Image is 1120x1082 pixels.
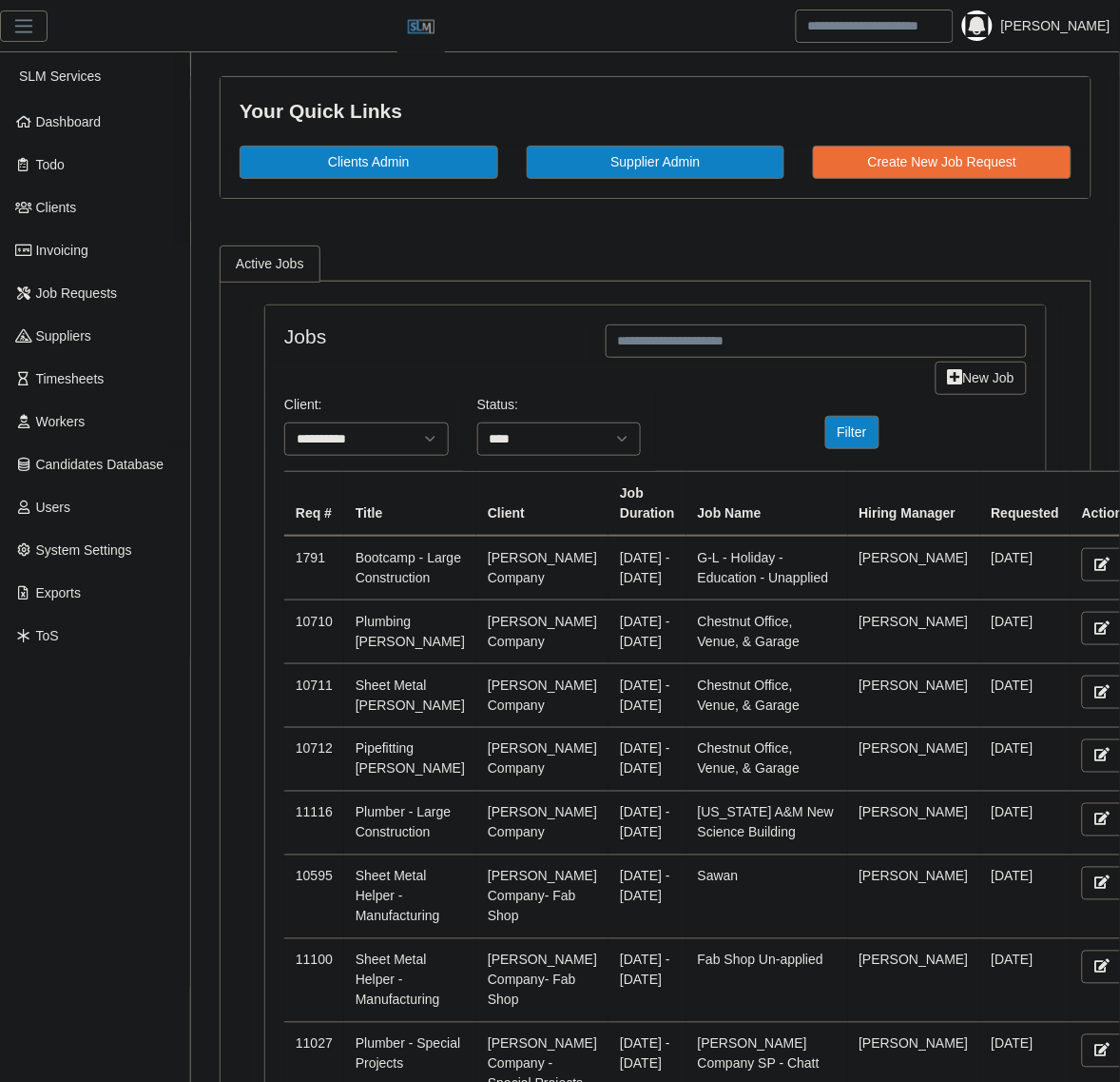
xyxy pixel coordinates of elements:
th: Client [476,471,608,536]
td: [PERSON_NAME] Company [476,727,608,791]
td: [US_STATE] A&M New Science Building [686,791,848,855]
td: [DATE] - [DATE] [608,791,686,855]
a: 11100 [296,953,333,968]
th: Requested [980,471,1072,536]
div: Your Quick Links [240,96,1072,127]
th: Req # [284,471,344,536]
a: 10595 [296,869,333,884]
label: Status: [477,395,519,415]
input: Search [796,10,954,43]
td: G-L - Holiday - Education - Unapplied [686,536,848,600]
a: Supplier Admin [527,146,785,179]
span: Dashboard [36,114,102,129]
td: [DATE] [980,855,1072,938]
td: [DATE] - [DATE] [608,855,686,938]
td: [PERSON_NAME] [848,791,980,855]
td: [PERSON_NAME] Company [476,536,608,600]
td: [PERSON_NAME] [848,855,980,938]
span: Timesheets [36,371,105,386]
a: Clients Admin [240,146,498,179]
td: [PERSON_NAME] [848,727,980,791]
td: Sheet Metal [PERSON_NAME] [344,663,476,727]
td: [DATE] [980,727,1072,791]
button: Filter [825,416,879,449]
span: Users [36,500,71,515]
a: Create New Job Request [813,146,1072,179]
td: [DATE] [980,938,1072,1022]
td: [PERSON_NAME] Company [476,791,608,855]
td: Chestnut Office, Venue, & Garage [686,727,848,791]
td: [DATE] - [DATE] [608,600,686,663]
td: [DATE] - [DATE] [608,536,686,600]
span: Exports [36,585,81,600]
td: Chestnut Office, Venue, & Garage [686,663,848,727]
td: [PERSON_NAME] Company- Fab Shop [476,855,608,938]
a: 1791 [296,550,325,565]
label: Client: [284,395,322,415]
td: [PERSON_NAME] [848,536,980,600]
th: Title [344,471,476,536]
td: [DATE] - [DATE] [608,938,686,1022]
td: [DATE] [980,536,1072,600]
th: Job Name [686,471,848,536]
td: [PERSON_NAME] Company [476,600,608,663]
td: [DATE] [980,663,1072,727]
td: Plumber - Large Construction [344,791,476,855]
span: Candidates Database [36,457,164,472]
td: Sawan [686,855,848,938]
a: 10712 [296,741,333,757]
img: SLM Logo [407,12,435,41]
a: Active Jobs [220,246,320,283]
td: [PERSON_NAME] [848,938,980,1022]
a: 10710 [296,614,333,629]
span: SLM Services [19,69,101,84]
td: Sheet Metal Helper - Manufacturing [344,938,476,1022]
a: 11116 [296,805,333,820]
td: Pipefitting [PERSON_NAME] [344,727,476,791]
span: Job Requests [36,285,118,301]
td: [PERSON_NAME] [848,600,980,663]
span: Todo [36,157,65,172]
a: New Job [936,362,1027,395]
td: [PERSON_NAME] [848,663,980,727]
td: [PERSON_NAME] Company- Fab Shop [476,938,608,1022]
td: Plumbing [PERSON_NAME] [344,600,476,663]
td: [PERSON_NAME] Company [476,663,608,727]
span: Clients [36,200,77,215]
a: 11027 [296,1036,333,1052]
span: Invoicing [36,243,88,258]
td: Bootcamp - Large Construction [344,536,476,600]
td: Sheet Metal Helper - Manufacturing [344,855,476,938]
td: [DATE] [980,791,1072,855]
td: [DATE] - [DATE] [608,663,686,727]
a: [PERSON_NAME] [1001,16,1110,36]
th: Job Duration [608,471,686,536]
td: Chestnut Office, Venue, & Garage [686,600,848,663]
th: Hiring Manager [848,471,980,536]
td: Fab Shop Un-applied [686,938,848,1022]
a: 10711 [296,678,333,693]
span: Suppliers [36,328,91,344]
span: System Settings [36,542,132,558]
span: Workers [36,414,86,429]
span: ToS [36,628,59,643]
td: [DATE] [980,600,1072,663]
td: [DATE] - [DATE] [608,727,686,791]
h4: Jobs [284,325,577,348]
